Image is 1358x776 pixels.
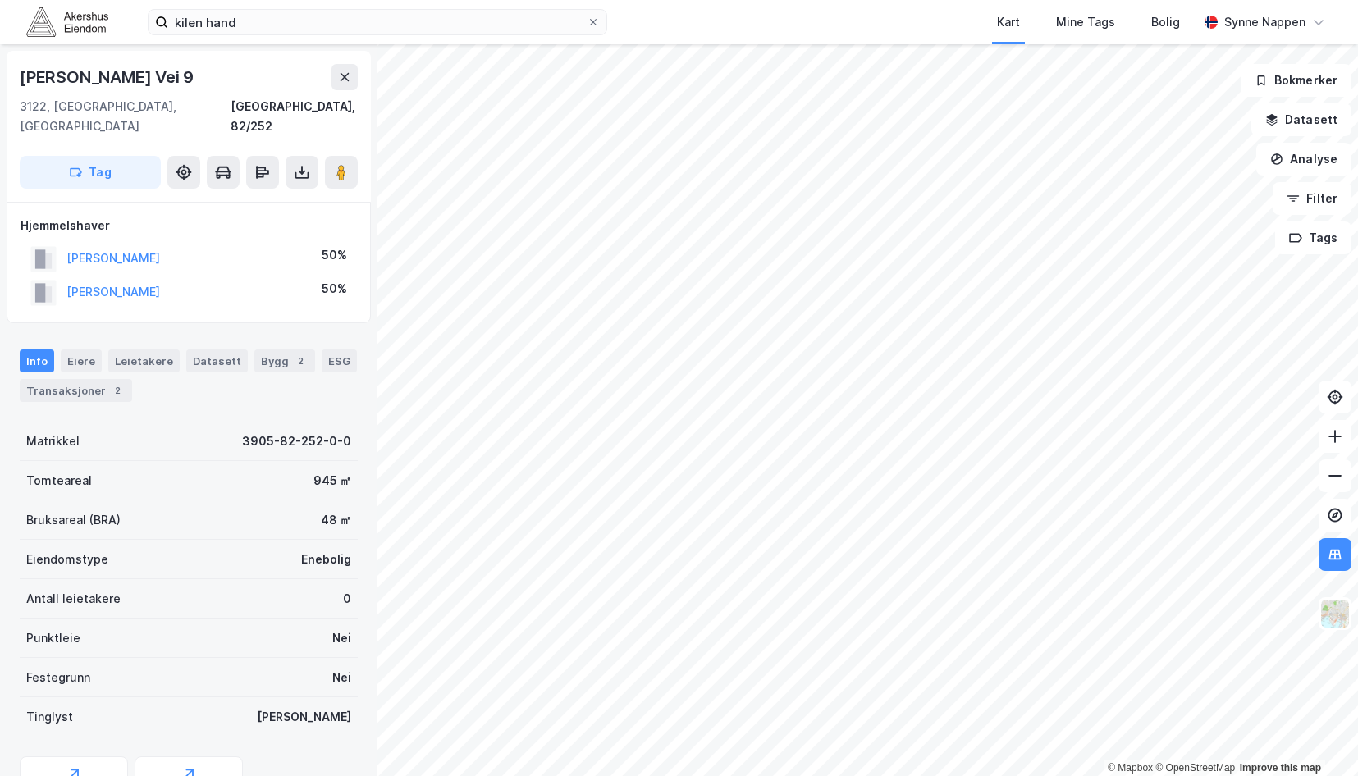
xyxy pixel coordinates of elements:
div: Festegrunn [26,668,90,687]
div: Bruksareal (BRA) [26,510,121,530]
button: Analyse [1256,143,1351,176]
img: Z [1319,598,1351,629]
button: Tag [20,156,161,189]
a: Improve this map [1240,762,1321,774]
div: [PERSON_NAME] Vei 9 [20,64,197,90]
div: ESG [322,349,357,372]
img: akershus-eiendom-logo.9091f326c980b4bce74ccdd9f866810c.svg [26,7,108,36]
div: Tomteareal [26,471,92,491]
div: Datasett [186,349,248,372]
div: Punktleie [26,628,80,648]
button: Filter [1273,182,1351,215]
div: 2 [292,353,309,369]
button: Datasett [1251,103,1351,136]
div: Kontrollprogram for chat [1276,697,1358,776]
div: Eiere [61,349,102,372]
div: 945 ㎡ [313,471,351,491]
div: 2 [109,382,126,399]
div: Synne Nappen [1224,12,1305,32]
div: Info [20,349,54,372]
div: 3122, [GEOGRAPHIC_DATA], [GEOGRAPHIC_DATA] [20,97,231,136]
div: [PERSON_NAME] [257,707,351,727]
iframe: Chat Widget [1276,697,1358,776]
button: Bokmerker [1241,64,1351,97]
div: 48 ㎡ [321,510,351,530]
div: 3905-82-252-0-0 [242,431,351,451]
input: Søk på adresse, matrikkel, gårdeiere, leietakere eller personer [168,10,587,34]
div: Bolig [1151,12,1180,32]
div: 50% [322,279,347,299]
div: Bygg [254,349,315,372]
div: Enebolig [301,550,351,569]
div: Tinglyst [26,707,73,727]
div: Antall leietakere [26,589,121,609]
a: Mapbox [1108,762,1153,774]
div: Hjemmelshaver [21,216,357,235]
div: Transaksjoner [20,379,132,402]
div: 50% [322,245,347,265]
div: Leietakere [108,349,180,372]
div: Nei [332,628,351,648]
div: Eiendomstype [26,550,108,569]
div: [GEOGRAPHIC_DATA], 82/252 [231,97,358,136]
div: Kart [997,12,1020,32]
button: Tags [1275,221,1351,254]
div: Nei [332,668,351,687]
div: 0 [343,589,351,609]
a: OpenStreetMap [1155,762,1235,774]
div: Matrikkel [26,431,80,451]
div: Mine Tags [1056,12,1115,32]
